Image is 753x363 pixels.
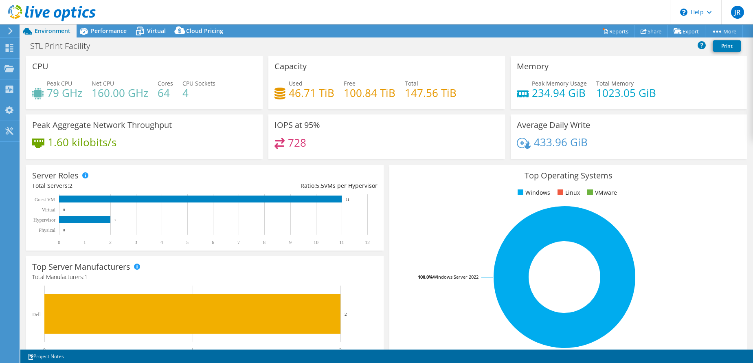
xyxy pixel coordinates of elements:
[237,240,240,245] text: 7
[339,347,342,353] text: 2
[596,88,656,97] h4: 1023.05 GiB
[731,6,744,19] span: JR
[344,79,356,87] span: Free
[395,171,741,180] h3: Top Operating Systems
[35,197,55,202] text: Guest VM
[48,138,116,147] h4: 1.60 kilobits/s
[43,347,46,353] text: 0
[69,182,72,189] span: 2
[212,240,214,245] text: 6
[713,40,741,52] a: Print
[35,27,70,35] span: Environment
[32,273,378,282] h4: Total Manufacturers:
[532,79,587,87] span: Peak Memory Usage
[344,88,395,97] h4: 100.84 TiB
[109,240,112,245] text: 2
[58,240,60,245] text: 0
[289,79,303,87] span: Used
[517,62,549,71] h3: Memory
[346,198,349,202] text: 11
[314,240,318,245] text: 10
[534,138,588,147] h4: 433.96 GiB
[158,88,173,97] h4: 64
[339,240,344,245] text: 11
[92,79,114,87] span: Net CPU
[263,240,266,245] text: 8
[634,25,668,37] a: Share
[405,88,457,97] h4: 147.56 TiB
[32,312,41,317] text: Dell
[22,351,70,361] a: Project Notes
[405,79,418,87] span: Total
[191,347,194,353] text: 1
[274,121,320,130] h3: IOPS at 95%
[47,88,82,97] h4: 79 GHz
[289,240,292,245] text: 9
[596,25,635,37] a: Reports
[433,274,479,280] tspan: Windows Server 2022
[186,240,189,245] text: 5
[32,121,172,130] h3: Peak Aggregate Network Throughput
[186,27,223,35] span: Cloud Pricing
[39,227,55,233] text: Physical
[182,79,215,87] span: CPU Sockets
[680,9,687,16] svg: \n
[32,62,48,71] h3: CPU
[32,181,205,190] div: Total Servers:
[585,188,617,197] li: VMware
[47,79,72,87] span: Peak CPU
[667,25,705,37] a: Export
[63,208,65,212] text: 0
[63,228,65,232] text: 0
[418,274,433,280] tspan: 100.0%
[205,181,378,190] div: Ratio: VMs per Hypervisor
[289,88,334,97] h4: 46.71 TiB
[26,42,103,51] h1: STL Print Facility
[517,121,590,130] h3: Average Daily Write
[147,27,166,35] span: Virtual
[345,312,347,317] text: 2
[160,240,163,245] text: 4
[92,88,148,97] h4: 160.00 GHz
[83,240,86,245] text: 1
[555,188,580,197] li: Linux
[42,207,56,213] text: Virtual
[135,240,137,245] text: 3
[114,218,116,222] text: 2
[316,182,324,189] span: 5.5
[33,217,55,223] text: Hypervisor
[32,262,130,271] h3: Top Server Manufacturers
[32,171,79,180] h3: Server Roles
[596,79,634,87] span: Total Memory
[158,79,173,87] span: Cores
[705,25,743,37] a: More
[84,273,88,281] span: 1
[532,88,587,97] h4: 234.94 GiB
[274,62,307,71] h3: Capacity
[182,88,215,97] h4: 4
[365,240,370,245] text: 12
[91,27,127,35] span: Performance
[288,138,306,147] h4: 728
[516,188,550,197] li: Windows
